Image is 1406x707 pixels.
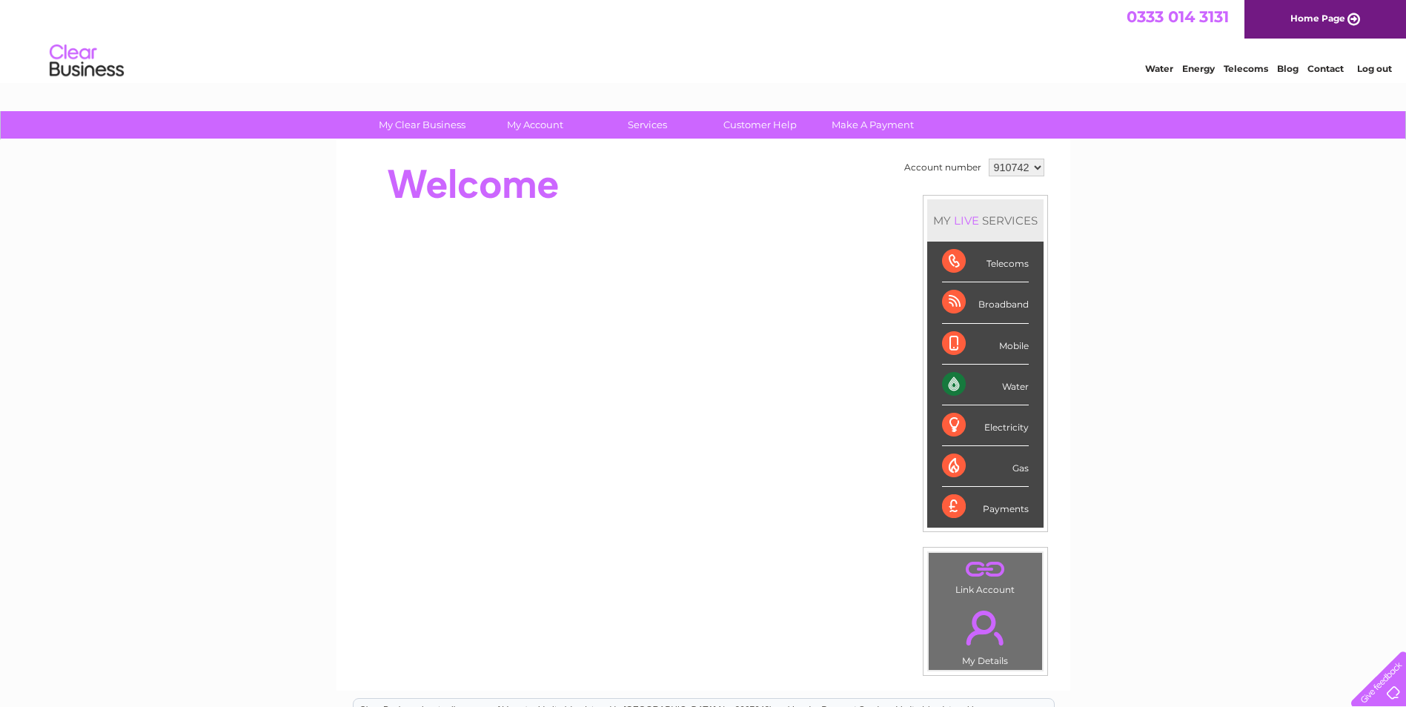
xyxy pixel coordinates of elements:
a: My Account [474,111,596,139]
div: Clear Business is a trading name of Verastar Limited (registered in [GEOGRAPHIC_DATA] No. 3667643... [354,8,1054,72]
a: Contact [1307,63,1344,74]
a: Energy [1182,63,1215,74]
a: . [932,602,1038,654]
td: Link Account [928,552,1043,599]
div: Mobile [942,324,1029,365]
img: logo.png [49,39,125,84]
a: . [932,557,1038,582]
div: Payments [942,487,1029,527]
div: MY SERVICES [927,199,1044,242]
a: My Clear Business [361,111,483,139]
a: Customer Help [699,111,821,139]
a: Telecoms [1224,63,1268,74]
div: Broadband [942,282,1029,323]
a: Services [586,111,709,139]
td: My Details [928,598,1043,671]
div: Gas [942,446,1029,487]
a: Water [1145,63,1173,74]
div: Water [942,365,1029,405]
div: LIVE [951,213,982,228]
div: Electricity [942,405,1029,446]
a: Make A Payment [812,111,934,139]
div: Telecoms [942,242,1029,282]
a: Blog [1277,63,1299,74]
a: 0333 014 3131 [1127,7,1229,26]
a: Log out [1357,63,1392,74]
td: Account number [901,155,985,180]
